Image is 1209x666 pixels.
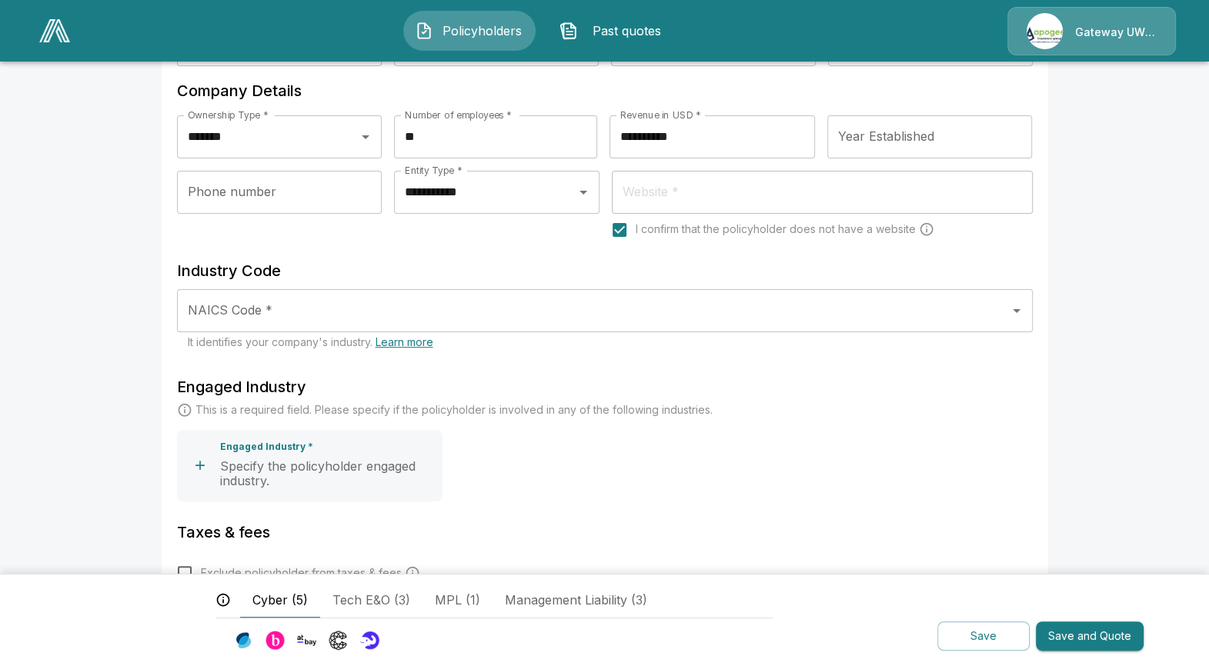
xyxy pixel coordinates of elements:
img: Carrier Logo [360,631,379,650]
p: This is a required field. Please specify if the policyholder is involved in any of the following ... [195,402,713,418]
svg: Carriers run a cyber security scan on the policyholders' websites. Please enter a website wheneve... [919,221,934,237]
button: Open [573,181,594,203]
span: I confirm that the policyholder does not have a website [636,221,916,237]
span: Exclude policyholder from taxes & fees [201,565,402,581]
label: Number of employees * [405,108,512,122]
img: Carrier Logo [266,631,285,650]
span: Policyholders [439,22,524,40]
p: Specify the policyholder engaged industry. [220,459,436,489]
svg: The carriers and lines of business displayed below reflect potential appetite based on available ... [215,592,231,608]
a: Learn more [376,335,433,348]
button: Engaged Industry *Specify the policyholder engaged industry. [177,430,443,501]
span: Management Liability (3) [505,591,647,609]
button: Policyholders IconPolicyholders [403,11,536,51]
span: Tech E&O (3) [332,591,410,609]
img: Policyholders Icon [415,22,433,40]
button: Open [1006,300,1027,321]
a: Agency IconGateway UW dba Apogee [1007,7,1176,55]
span: It identifies your company's industry. [188,335,433,348]
h6: Taxes & fees [177,520,1033,544]
span: Cyber (5) [252,591,308,609]
img: Carrier Logo [329,631,348,650]
label: Ownership Type * [188,108,268,122]
button: Open [355,126,376,148]
span: MPL (1) [435,591,480,609]
label: Entity Type * [405,164,462,177]
svg: Carrier and processing fees will still be applied [405,565,420,581]
p: Gateway UW dba Apogee [1075,25,1157,40]
img: Carrier Logo [297,631,316,650]
img: AA Logo [39,19,70,42]
h6: Company Details [177,78,1033,103]
button: Past quotes IconPast quotes [548,11,680,51]
h6: Industry Code [177,258,1033,283]
button: Save and Quote [1036,621,1144,651]
label: Revenue in USD * [620,108,701,122]
img: Agency Icon [1027,13,1063,49]
p: Engaged Industry * [220,441,313,453]
button: Save [937,621,1030,651]
img: Past quotes Icon [559,22,578,40]
span: Past quotes [584,22,669,40]
h6: Engaged Industry [177,375,1033,399]
img: Carrier Logo [234,631,253,650]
